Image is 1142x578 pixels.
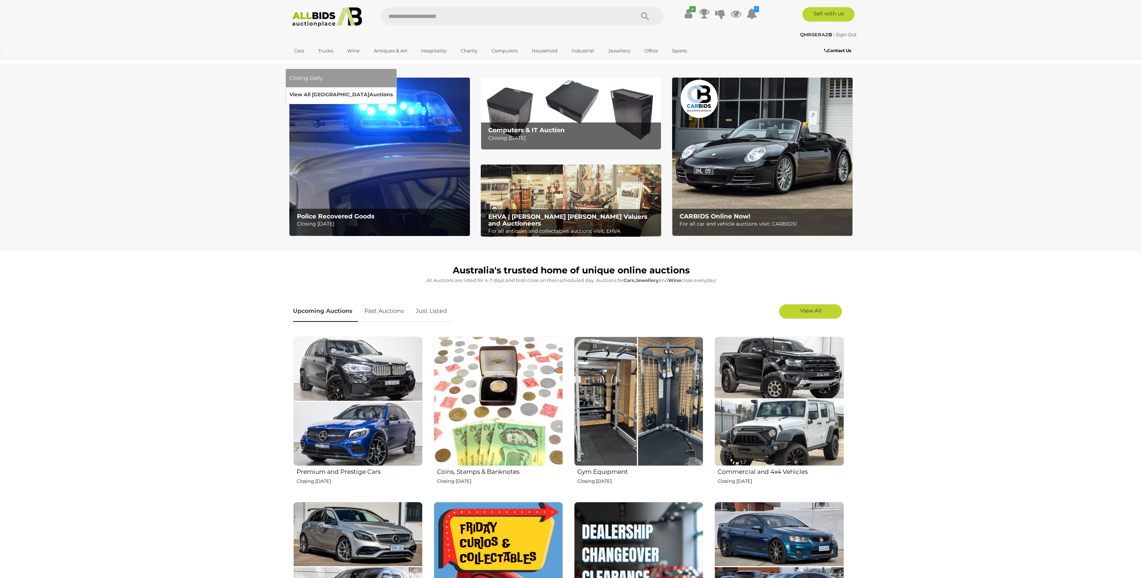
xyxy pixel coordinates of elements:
p: Closing [DATE] [718,477,844,485]
h2: Commercial and 4x4 Vehicles [718,467,844,475]
button: Search [627,7,663,25]
span: View All [800,307,821,314]
a: ✔ [683,7,694,20]
b: CARBIDS Online Now! [680,213,750,220]
a: Computers & IT Auction Computers & IT Auction Closing [DATE] [481,78,661,150]
a: Premium and Prestige Cars Closing [DATE] [293,336,423,496]
p: For all antiques and collectables auctions visit: EHVA [488,227,657,236]
strong: Cars [624,277,634,283]
img: Premium and Prestige Cars [293,337,423,466]
a: Sports [667,45,691,57]
a: Sell with us [802,7,854,22]
img: Commercial and 4x4 Vehicles [714,337,844,466]
b: Police Recovered Goods [297,213,374,220]
p: Closing [DATE] [488,134,657,143]
img: Police Recovered Goods [289,78,470,236]
a: Coins, Stamps & Banknotes Closing [DATE] [433,336,563,496]
a: Gym Equipment Closing [DATE] [574,336,703,496]
strong: Wine [668,277,681,283]
p: Closing [DATE] [297,219,466,228]
a: Antiques & Art [369,45,412,57]
a: Just Listed [410,301,452,322]
a: View All [779,304,842,319]
h2: Premium and Prestige Cars [297,467,423,475]
img: Computers & IT Auction [481,78,661,150]
strong: QMRSERAZ [800,32,832,37]
a: Cars [289,45,309,57]
a: 1 [746,7,757,20]
img: Allbids.com.au [288,7,366,27]
i: ✔ [689,6,696,12]
h2: Gym Equipment [577,467,703,475]
img: Gym Equipment [574,337,703,466]
a: Commercial and 4x4 Vehicles Closing [DATE] [714,336,844,496]
a: QMRSERAZ [800,32,833,37]
a: Wine [342,45,364,57]
a: Jewellery [603,45,635,57]
img: EHVA | Evans Hastings Valuers and Auctioneers [481,165,661,237]
a: Charity [456,45,482,57]
a: Office [640,45,663,57]
a: EHVA | Evans Hastings Valuers and Auctioneers EHVA | [PERSON_NAME] [PERSON_NAME] Valuers and Auct... [481,165,661,237]
p: Closing [DATE] [297,477,423,485]
a: Police Recovered Goods Police Recovered Goods Closing [DATE] [289,78,470,236]
strong: Jewellery [635,277,659,283]
i: 1 [754,6,759,12]
h2: Coins, Stamps & Banknotes [437,467,563,475]
p: All Auctions are listed for 4-7 days and bids close on their scheduled day. Auctions for , and cl... [293,276,849,285]
a: Industrial [567,45,599,57]
b: EHVA | [PERSON_NAME] [PERSON_NAME] Valuers and Auctioneers [488,213,647,227]
a: [GEOGRAPHIC_DATA] [289,57,350,69]
a: Sign Out [836,32,857,37]
span: | [833,32,835,37]
b: Contact Us [824,48,851,53]
a: Hospitality [416,45,451,57]
a: CARBIDS Online Now! CARBIDS Online Now! For all car and vehicle auctions visit: CARBIDS! [672,78,853,236]
a: Past Auctions [359,301,409,322]
a: Contact Us [824,47,853,55]
p: Closing [DATE] [577,477,703,485]
img: Coins, Stamps & Banknotes [434,337,563,466]
h1: Australia's trusted home of unique online auctions [293,265,849,276]
p: For all car and vehicle auctions visit: CARBIDS! [680,219,849,228]
a: Computers [487,45,522,57]
img: CARBIDS Online Now! [672,78,853,236]
a: Trucks [313,45,338,57]
a: Household [527,45,562,57]
p: Closing [DATE] [437,477,563,485]
b: Computers & IT Auction [488,126,565,134]
a: Upcoming Auctions [293,301,358,322]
